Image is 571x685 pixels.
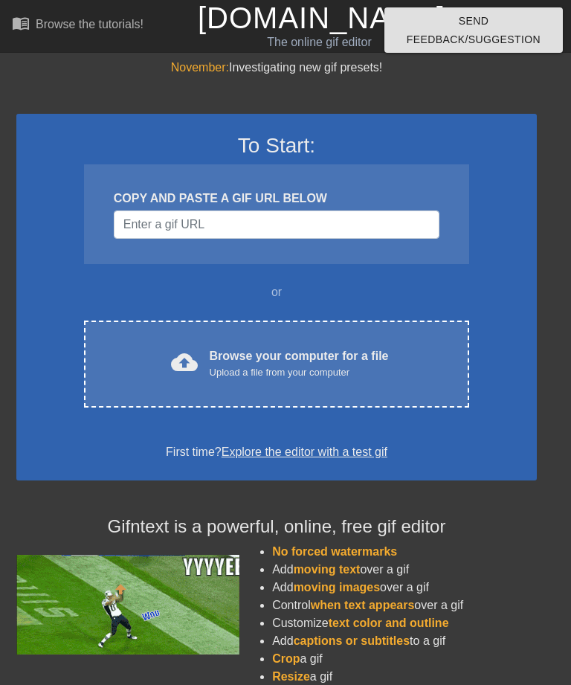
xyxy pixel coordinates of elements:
li: Control over a gif [272,596,537,614]
div: Investigating new gif presets! [16,59,537,77]
li: Customize [272,614,537,632]
span: Send Feedback/Suggestion [396,12,551,48]
li: a gif [272,650,537,668]
span: Resize [272,670,310,683]
div: Upload a file from your computer [210,365,389,380]
a: Browse the tutorials! [12,14,143,37]
span: moving text [294,563,361,576]
span: menu_book [12,14,30,32]
div: Browse the tutorials! [36,18,143,30]
a: [DOMAIN_NAME] [198,1,445,34]
span: when text appears [311,599,415,611]
div: COPY AND PASTE A GIF URL BELOW [114,190,439,208]
span: cloud_upload [171,349,198,376]
div: Browse your computer for a file [210,347,389,380]
li: Add over a gif [272,561,537,579]
button: Send Feedback/Suggestion [384,7,563,53]
span: captions or subtitles [294,634,410,647]
li: Add over a gif [272,579,537,596]
div: First time? [36,443,517,461]
img: football_small.gif [16,555,239,655]
span: text color and outline [329,617,449,629]
span: moving images [294,581,380,594]
span: Crop [272,652,300,665]
div: or [55,283,498,301]
div: The online gif editor [198,33,441,51]
span: No forced watermarks [272,545,397,558]
a: Explore the editor with a test gif [222,446,387,458]
input: Username [114,210,439,239]
h4: Gifntext is a powerful, online, free gif editor [16,516,537,538]
li: Add to a gif [272,632,537,650]
span: November: [171,61,229,74]
h3: To Start: [36,133,517,158]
